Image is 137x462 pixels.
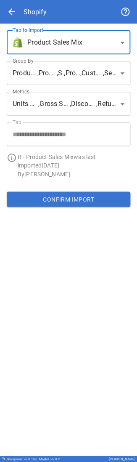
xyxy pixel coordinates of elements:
div: Model [39,457,60,461]
div: Drivepoint [7,457,37,461]
span: arrow_back [7,7,17,17]
span: Units Sold [13,99,38,109]
img: Drivepoint [2,457,5,460]
span: SKU [58,68,64,78]
span: Discounts [71,99,96,109]
img: brand icon not found [13,37,23,48]
p: R - Product Sales Mix was last imported [DATE] [18,153,130,170]
span: Gross Sales [40,99,69,109]
span: v 6.0.106 [24,457,37,461]
span: Product Title [39,68,57,78]
div: [PERSON_NAME] [109,457,135,461]
span: Product ID [65,68,80,78]
span: Product Category [13,68,37,78]
span: Product Sales Mix [27,37,82,48]
div: Shopify [24,8,47,16]
div: , , , [7,92,130,116]
span: info_outline [7,153,17,163]
div: , , , , , [7,61,130,85]
button: Confirm Import [7,191,130,207]
label: Metrics [13,88,29,95]
span: Segment [104,68,117,78]
label: Tab to Import [13,27,43,34]
span: Customer Type [82,68,103,78]
p: By [PERSON_NAME] [18,170,130,178]
span: Returns [97,99,117,109]
label: Group By [13,57,34,64]
label: Tab [13,119,21,126]
span: v 5.0.2 [50,457,60,461]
